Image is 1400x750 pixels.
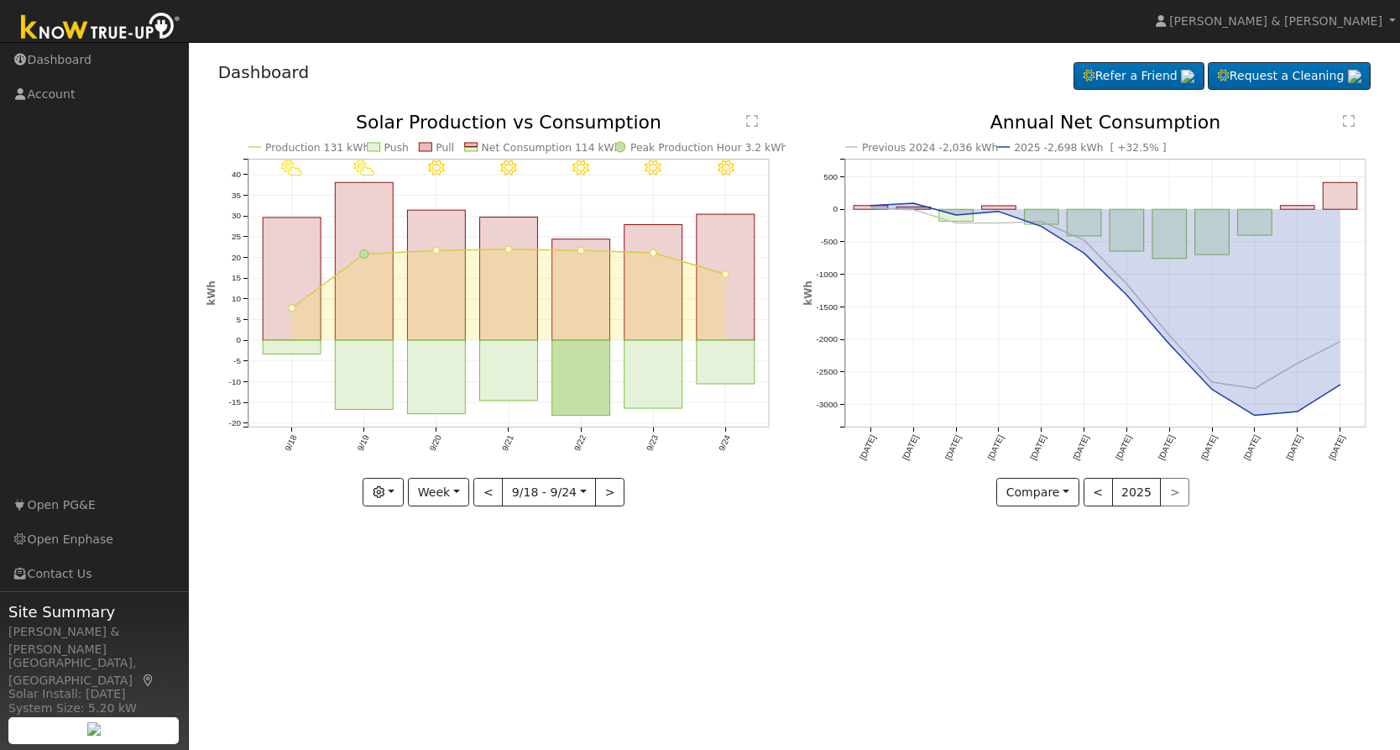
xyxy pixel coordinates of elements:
[384,142,408,154] text: Push
[816,335,838,344] text: -2000
[283,433,298,453] text: 9/18
[263,218,321,340] rect: onclick=""
[1029,433,1048,461] text: [DATE]
[236,315,241,324] text: 5
[265,142,369,154] text: Production 131 kWh
[1038,223,1045,230] circle: onclick=""
[8,654,180,690] div: [GEOGRAPHIC_DATA], [GEOGRAPHIC_DATA]
[407,340,465,413] rect: onclick=""
[288,305,295,312] circle: onclick=""
[1328,433,1347,461] text: [DATE]
[816,302,838,312] text: -1500
[1208,62,1371,91] a: Request a Cleaning
[1195,209,1230,254] rect: onclick=""
[995,208,1002,215] circle: onclick=""
[1251,385,1258,392] circle: onclick=""
[697,340,755,384] rect: onclick=""
[1209,379,1215,385] circle: onclick=""
[982,206,1016,209] rect: onclick=""
[1337,338,1344,345] circle: onclick=""
[353,160,374,177] i: 9/19 - PartlyCloudy
[645,433,660,453] text: 9/23
[505,246,512,253] circle: onclick=""
[697,214,755,340] rect: onclick=""
[862,142,999,154] text: Previous 2024 -2,036 kWh
[816,367,838,376] text: -2500
[8,685,180,703] div: Solar Install: [DATE]
[1124,281,1131,287] circle: onclick=""
[479,218,537,341] rect: onclick=""
[356,112,661,133] text: Solar Production vs Consumption
[1025,209,1059,224] rect: onclick=""
[901,433,920,461] text: [DATE]
[408,478,469,506] button: Week
[263,340,321,354] rect: onclick=""
[816,400,838,409] text: -3000
[572,160,589,177] i: 9/22 - Clear
[816,270,838,279] text: -1000
[231,170,241,179] text: 40
[228,418,241,427] text: -20
[231,232,241,241] text: 25
[1238,209,1272,235] rect: onclick=""
[1072,433,1091,461] text: [DATE]
[577,247,584,254] circle: onclick=""
[228,377,241,386] text: -10
[1169,14,1382,28] span: [PERSON_NAME] & [PERSON_NAME]
[1038,218,1045,225] circle: onclick=""
[335,182,393,340] rect: onclick=""
[1081,237,1088,244] circle: onclick=""
[233,356,241,365] text: -5
[8,601,180,623] span: Site Summary
[833,205,838,214] text: 0
[141,674,156,687] a: Map
[231,294,241,303] text: 10
[231,253,241,262] text: 20
[854,206,888,209] rect: onclick=""
[473,478,503,506] button: <
[746,114,758,128] text: 
[427,433,442,453] text: 9/20
[1348,70,1361,83] img: retrieve
[717,160,734,177] i: 9/24 - Clear
[1114,433,1133,461] text: [DATE]
[722,271,729,278] circle: onclick=""
[1081,250,1088,257] circle: onclick=""
[996,478,1079,506] button: Compare
[1285,433,1304,461] text: [DATE]
[228,398,241,407] text: -15
[436,142,454,154] text: Pull
[624,225,682,341] rect: onclick=""
[953,212,959,218] circle: onclick=""
[1199,433,1219,461] text: [DATE]
[359,250,368,259] circle: onclick=""
[995,220,1002,227] circle: onclick=""
[1014,142,1166,154] text: 2025 -2,698 kWh [ +32.5% ]
[858,433,877,461] text: [DATE]
[1074,62,1204,91] a: Refer a Friend
[821,237,838,246] text: -500
[1084,478,1113,506] button: <
[1181,70,1194,83] img: retrieve
[910,207,917,213] circle: onclick=""
[986,433,1006,461] text: [DATE]
[428,160,445,177] i: 9/20 - Clear
[479,340,537,401] rect: onclick=""
[1110,209,1144,251] rect: onclick=""
[1124,291,1131,298] circle: onclick=""
[87,722,101,736] img: retrieve
[1324,182,1358,209] rect: onclick=""
[218,62,310,82] a: Dashboard
[1209,386,1215,393] circle: onclick=""
[551,239,609,340] rect: onclick=""
[236,336,241,345] text: 0
[1281,206,1315,210] rect: onclick=""
[481,142,620,154] text: Net Consumption 114 kWh
[630,142,787,154] text: Peak Production Hour 3.2 kWh
[1167,333,1173,339] circle: onclick=""
[1294,408,1301,415] circle: onclick=""
[1167,341,1173,348] circle: onclick=""
[595,478,624,506] button: >
[407,210,465,340] rect: onclick=""
[868,202,875,209] circle: onclick=""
